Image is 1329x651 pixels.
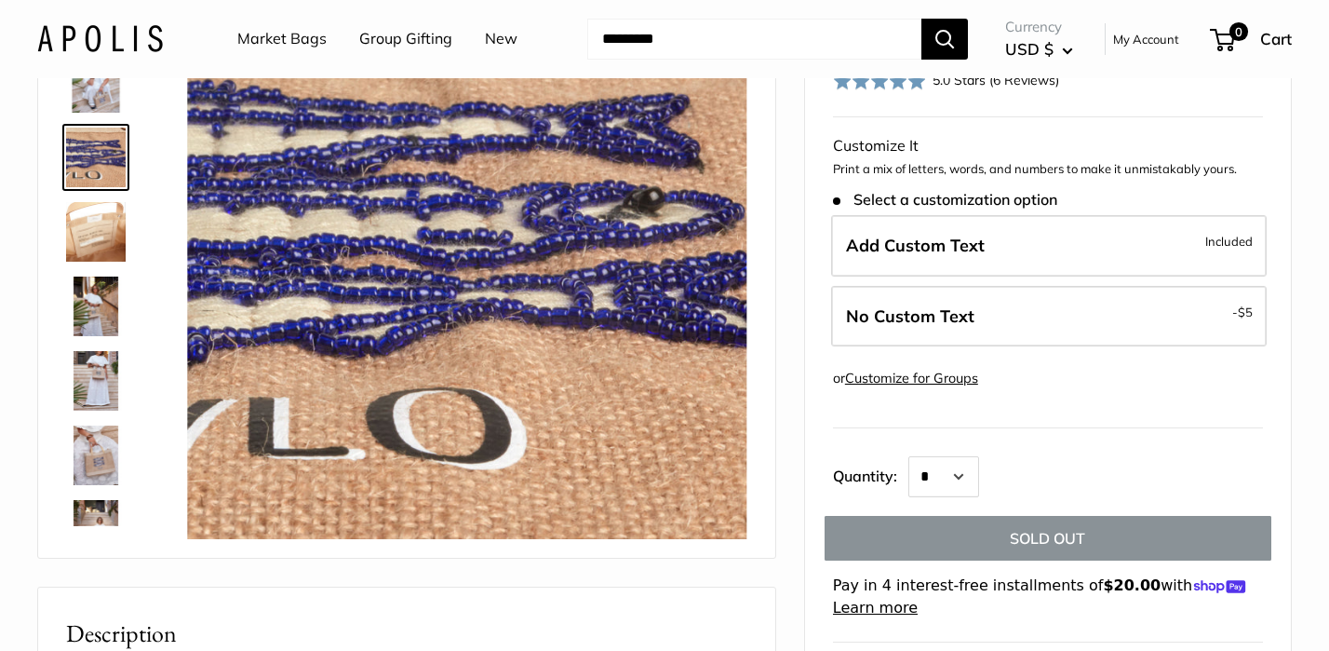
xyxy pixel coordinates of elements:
[833,67,1060,94] div: 5.0 Stars (6 Reviews)
[833,191,1057,209] span: Select a customization option
[846,305,974,327] span: No Custom Text
[825,516,1271,561] button: SOLD OUT
[237,25,327,53] a: Market Bags
[37,25,163,52] img: Apolis
[845,370,978,387] a: Customize for Groups
[831,215,1267,277] label: Add Custom Text
[66,128,126,187] img: Petite Market Bag with Beaded Sardines
[359,25,452,53] a: Group Gifting
[1005,39,1054,59] span: USD $
[62,347,129,414] a: Petite Market Bag with Beaded Sardines
[485,25,517,53] a: New
[66,426,126,485] img: Petite Market Bag with Beaded Sardines
[1238,305,1253,319] span: $5
[66,277,126,336] img: Petite Market Bag with Beaded Sardines
[62,198,129,265] a: Petite Market Bag with Beaded Sardines
[831,286,1267,347] label: Leave Blank
[62,422,129,489] a: Petite Market Bag with Beaded Sardines
[62,124,129,191] a: Petite Market Bag with Beaded Sardines
[1260,29,1292,48] span: Cart
[587,19,921,60] input: Search...
[1229,22,1248,41] span: 0
[15,580,199,636] iframe: Sign Up via Text for Offers
[66,351,126,411] img: Petite Market Bag with Beaded Sardines
[833,160,1263,179] p: Print a mix of letters, words, and numbers to make it unmistakably yours.
[1005,34,1073,64] button: USD $
[62,273,129,340] a: Petite Market Bag with Beaded Sardines
[1205,230,1253,252] span: Included
[66,202,126,262] img: Petite Market Bag with Beaded Sardines
[62,49,129,116] a: Petite Market Bag with Beaded Sardines
[1005,14,1073,40] span: Currency
[62,496,129,563] a: Petite Market Bag with Beaded Sardines
[833,451,908,497] label: Quantity:
[933,70,1059,90] div: 5.0 Stars (6 Reviews)
[1212,24,1292,54] a: 0 Cart
[921,19,968,60] button: Search
[846,235,985,256] span: Add Custom Text
[1113,28,1179,50] a: My Account
[833,366,978,391] div: or
[66,53,126,113] img: Petite Market Bag with Beaded Sardines
[1232,301,1253,323] span: -
[66,500,126,560] img: Petite Market Bag with Beaded Sardines
[833,132,1263,160] div: Customize It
